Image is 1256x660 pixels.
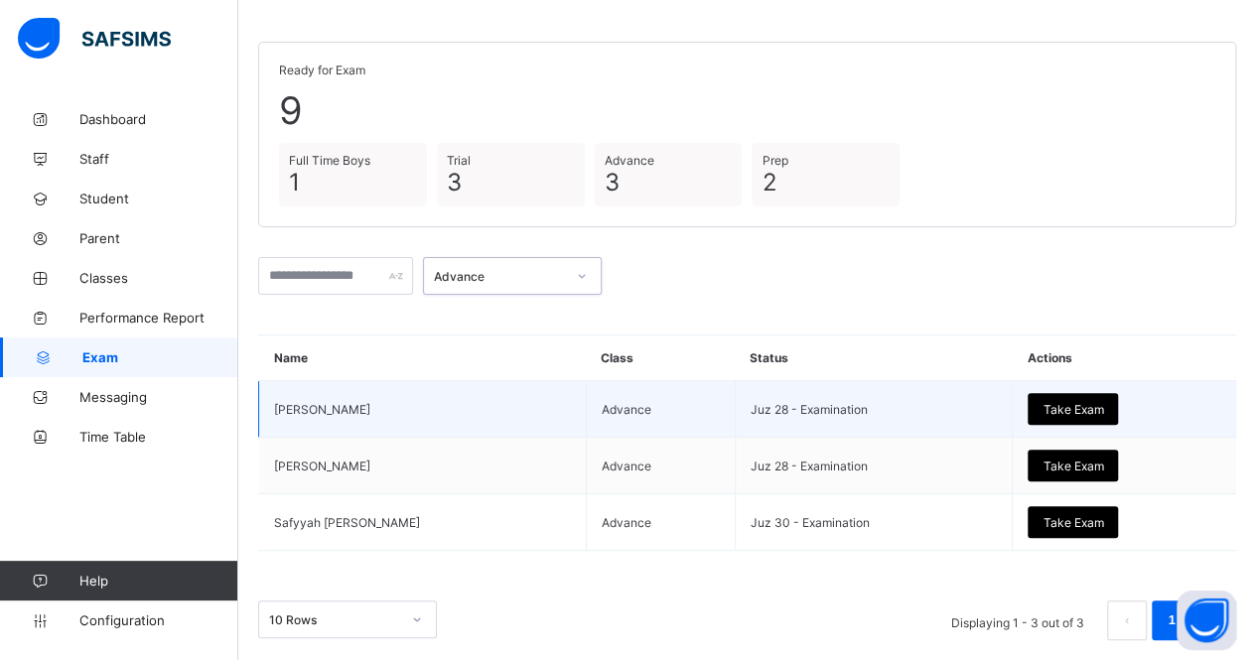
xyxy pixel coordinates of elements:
span: Ready for Exam [279,63,1215,77]
button: Open asap [1177,591,1236,650]
td: [PERSON_NAME] [259,438,587,494]
td: Advance [586,381,735,438]
span: Trial [447,153,575,168]
span: Advance [605,153,733,168]
th: Status [735,335,1013,381]
span: Classes [79,270,238,286]
span: Take Exam [1043,402,1103,417]
span: Exam [82,349,238,365]
span: 2 [762,168,890,197]
img: safsims [18,18,171,60]
a: 1 [1162,607,1181,633]
td: Safyyah [PERSON_NAME] [259,494,587,551]
span: 3 [447,168,575,197]
span: Dashboard [79,111,238,127]
td: Juz 28 - Examination [735,381,1013,438]
span: Messaging [79,389,238,405]
td: Juz 28 - Examination [735,438,1013,494]
td: Juz 30 - Examination [735,494,1013,551]
td: Advance [586,494,735,551]
span: 1 [289,168,417,197]
span: Student [79,191,238,206]
span: 3 [605,168,733,197]
li: 上一页 [1107,600,1147,640]
span: Configuration [79,612,237,628]
span: Full Time Boys [289,153,417,168]
div: 10 Rows [269,612,400,627]
button: prev page [1107,600,1147,640]
span: Take Exam [1043,459,1103,473]
span: Prep [762,153,890,168]
span: Parent [79,230,238,246]
th: Name [259,335,587,381]
span: Help [79,573,237,589]
td: [PERSON_NAME] [259,381,587,438]
li: 1 [1152,600,1191,640]
span: 9 [279,87,1215,133]
span: Staff [79,151,238,167]
th: Actions [1013,335,1236,381]
span: Performance Report [79,310,238,326]
td: Advance [586,438,735,494]
span: Time Table [79,429,238,445]
li: Displaying 1 - 3 out of 3 [936,600,1099,640]
th: Class [586,335,735,381]
div: Advance [434,269,565,284]
span: Take Exam [1043,515,1103,530]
